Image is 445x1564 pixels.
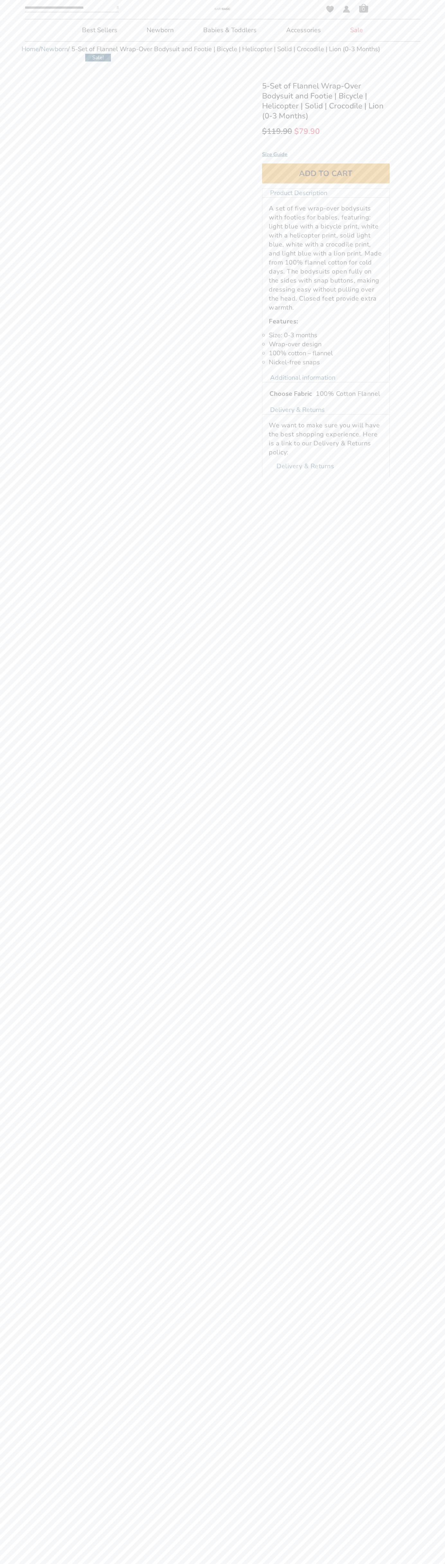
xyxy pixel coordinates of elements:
a: Delivery & Returns [262,400,332,419]
span: Sale! [85,54,111,61]
li: Wrap-over design [269,340,383,349]
a: Wishlist [326,6,334,13]
span: $ [262,126,267,136]
bdi: 119.90 [262,126,292,136]
span: $ [294,126,299,136]
li: Nickel-free snaps [269,358,383,367]
li: Size: 0-3 months [269,331,383,340]
p: 100% Cotton Flannel [316,389,380,398]
a: Additional information [262,368,343,387]
p: We want to make sure you will have the best shopping experience. Here is a link to our Delivery &... [269,421,383,457]
strong: Features: [269,317,298,326]
span: 0 [359,6,368,13]
a: Product Description [262,183,335,202]
a: Home [22,45,39,53]
nav: Breadcrumb [22,45,423,54]
a: Babies & Toddlers [194,19,266,41]
span: Cart [359,4,368,13]
a: Cart0 [359,4,368,13]
li: 100% cotton – flannel [269,349,383,358]
button: Add to cart [262,163,390,183]
th: Choose Fabric [269,389,312,398]
img: 5-Set of Flannel Wrap-Over Bodysuit and Footie | Bicycle | Helicopter | Solid | Crocodile | Lion ... [215,7,230,10]
a: Delivery & Returns [269,457,342,476]
span: My Account [343,6,350,15]
span: Size Guide [262,151,287,158]
h1: 5-Set of Flannel Wrap-Over Bodysuit and Footie | Bicycle | Helicopter | Solid | Crocodile | Lion ... [262,81,390,121]
a: Accessories [277,19,331,41]
span: Wishlist [326,6,334,15]
a: Newborn [137,19,183,41]
a: Sale [341,19,373,41]
a: My Account [343,6,350,13]
bdi: 79.90 [294,126,320,136]
a: Newborn [41,45,68,53]
p: A set of five wrap-over bodysuits with footies for babies, featuring: light blue with a bicycle p... [269,204,383,312]
a: Best Sellers [72,19,127,41]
